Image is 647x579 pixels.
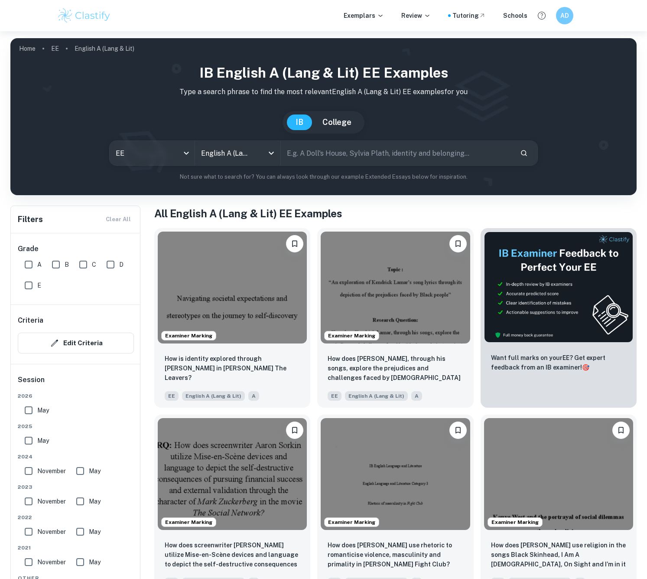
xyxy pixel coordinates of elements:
a: Examiner MarkingBookmarkHow does Kendrick Lamar, through his songs, explore the prejudices and ch... [317,228,473,408]
span: A [411,391,422,401]
span: November [37,557,66,567]
h1: All English A (Lang & Lit) EE Examples [154,206,637,221]
input: E.g. A Doll's House, Sylvia Plath, identity and belonging... [281,141,513,165]
span: May [37,436,49,445]
button: Bookmark [449,235,467,252]
span: A [37,260,42,269]
button: College [314,114,360,130]
p: Want full marks on your EE ? Get expert feedback from an IB examiner! [491,353,626,372]
button: Bookmark [286,422,303,439]
img: English A (Lang & Lit) EE example thumbnail: How does Kendrick Lamar, through his son [321,232,470,343]
p: Type a search phrase to find the most relevant English A (Lang & Lit) EE examples for you [17,87,630,97]
span: EE [328,391,341,401]
span: E [37,281,41,290]
span: Examiner Marking [162,332,216,340]
span: 2024 [18,453,134,461]
span: Examiner Marking [325,518,379,526]
p: English A (Lang & Lit) [75,44,134,53]
p: Not sure what to search for? You can always look through our example Extended Essays below for in... [17,173,630,181]
img: English A (Lang & Lit) EE example thumbnail: How does screenwriter Aaron Sorkin utili [158,418,307,530]
span: 2026 [18,392,134,400]
h6: Filters [18,213,43,226]
h6: Criteria [18,315,43,326]
button: Bookmark [286,235,303,252]
img: profile cover [10,38,637,195]
div: EE [110,141,195,165]
span: May [89,527,101,536]
span: B [65,260,69,269]
img: Clastify logo [57,7,112,24]
button: AD [556,7,573,24]
span: Examiner Marking [162,518,216,526]
button: Open [265,147,277,159]
button: Help and Feedback [534,8,549,23]
span: May [89,557,101,567]
span: 2025 [18,422,134,430]
img: English A (Lang & Lit) EE example thumbnail: How does Kanye West use religion in the [484,418,633,530]
p: Review [401,11,431,20]
p: How does Kanye West use religion in the songs Black Skinhead, I Am A God, On Sight and I’m in it ... [491,540,626,570]
span: English A (Lang & Lit) [182,391,245,401]
h6: AD [559,11,569,20]
span: English A (Lang & Lit) [345,391,408,401]
button: Bookmark [612,422,630,439]
a: Tutoring [452,11,486,20]
a: ThumbnailWant full marks on yourEE? Get expert feedback from an IB examiner! [481,228,637,408]
button: Edit Criteria [18,333,134,353]
span: EE [165,391,179,401]
p: How does Kendrick Lamar, through his songs, explore the prejudices and challenges faced by Black ... [328,354,463,383]
h6: Grade [18,244,134,254]
span: May [89,497,101,506]
span: 2023 [18,483,134,491]
img: English A (Lang & Lit) EE example thumbnail: How does Tyler Durden use rhetoric to ro [321,418,470,530]
span: D [119,260,124,269]
span: May [89,466,101,476]
img: Thumbnail [484,232,633,343]
p: How does Tyler Durden use rhetoric to romanticise violence, masculinity and primality in David Fi... [328,540,463,569]
a: EE [51,43,59,55]
span: May [37,406,49,415]
a: Home [19,43,36,55]
button: Bookmark [449,422,467,439]
span: November [37,527,66,536]
span: November [37,497,66,506]
span: 2022 [18,514,134,521]
a: Schools [503,11,527,20]
span: Examiner Marking [325,332,379,340]
span: Examiner Marking [488,518,542,526]
span: 🎯 [582,364,589,371]
span: C [92,260,96,269]
p: How does screenwriter Aaron Sorkin utilize Mise-en-Scène devices and language to depict the self-... [165,540,300,570]
h1: IB English A (Lang & Lit) EE examples [17,62,630,83]
p: How is identity explored through Deming Guo in Lisa Ko’s The Leavers? [165,354,300,383]
p: Exemplars [344,11,384,20]
img: English A (Lang & Lit) EE example thumbnail: How is identity explored through Deming [158,232,307,343]
a: Examiner MarkingBookmarkHow is identity explored through Deming Guo in Lisa Ko’s The Leavers?EEEn... [154,228,310,408]
button: IB [287,114,312,130]
span: November [37,466,66,476]
span: 2021 [18,544,134,552]
span: A [248,391,259,401]
button: Search [517,146,531,160]
h6: Session [18,375,134,392]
